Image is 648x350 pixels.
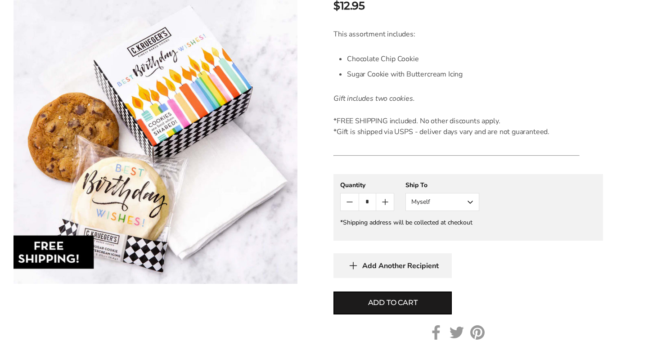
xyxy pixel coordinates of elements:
[376,193,394,211] button: Count plus
[359,193,376,211] input: Quantity
[340,218,596,227] div: *Shipping address will be collected at checkout
[333,29,580,40] p: This assortment includes:
[333,253,452,278] button: Add Another Recipient
[347,51,580,67] li: Chocolate Chip Cookie
[341,193,358,211] button: Count minus
[340,181,394,189] div: Quantity
[333,116,580,126] div: *FREE SHIPPING included. No other discounts apply.
[405,193,479,211] button: Myself
[368,297,418,308] span: Add to cart
[333,94,414,103] em: Gift includes two cookies.
[333,292,452,314] button: Add to cart
[405,181,479,189] div: Ship To
[347,67,580,82] li: Sugar Cookie with Buttercream Icing
[362,261,439,270] span: Add Another Recipient
[450,325,464,340] a: Twitter
[429,325,443,340] a: Facebook
[333,126,580,137] div: *Gift is shipped via USPS - deliver days vary and are not guaranteed.
[470,325,485,340] a: Pinterest
[333,174,603,241] gfm-form: New recipient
